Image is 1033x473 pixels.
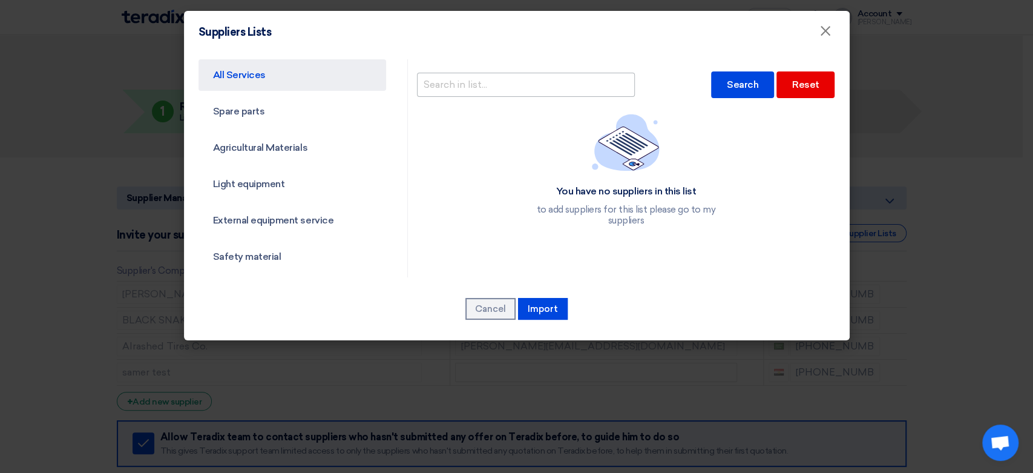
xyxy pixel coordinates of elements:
[982,425,1018,461] a: Open chat
[518,298,568,320] button: Import
[198,96,387,127] a: Spare parts
[523,185,729,198] div: You have no suppliers in this list
[198,205,387,236] a: External equipment service
[198,132,387,164] a: Agricultural Materials
[592,114,660,171] img: empty_state_list.svg
[198,241,387,273] a: Safety material
[711,71,774,98] div: Search
[198,25,272,39] h4: Suppliers Lists
[465,298,516,320] button: Cancel
[198,168,387,200] a: Light equipment
[523,204,729,226] div: to add suppliers for this list please go to my suppliers
[810,19,841,44] button: Close
[819,22,831,46] span: ×
[198,59,387,91] a: All Services
[776,71,835,98] div: Reset
[417,73,635,97] input: Search in list...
